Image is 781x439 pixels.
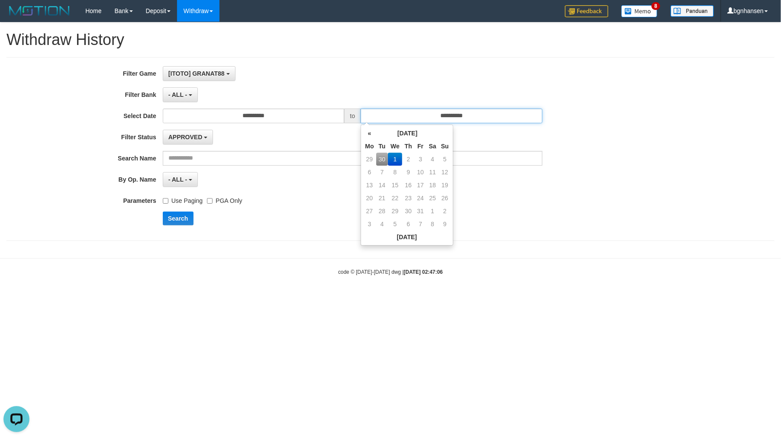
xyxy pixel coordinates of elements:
td: 7 [415,218,426,231]
td: 8 [426,218,439,231]
button: [ITOTO] GRANAT88 [163,66,236,81]
span: - ALL - [168,91,187,98]
input: Use Paging [163,198,168,204]
img: Button%20Memo.svg [621,5,658,17]
td: 28 [376,205,388,218]
td: 6 [402,218,415,231]
td: 5 [439,153,451,166]
button: - ALL - [163,172,198,187]
td: 3 [363,218,376,231]
span: APPROVED [168,134,203,141]
td: 18 [426,179,439,192]
td: 4 [376,218,388,231]
td: 21 [376,192,388,205]
th: Sa [426,140,439,153]
td: 1 [426,205,439,218]
td: 19 [439,179,451,192]
img: panduan.png [671,5,714,17]
h1: Withdraw History [6,31,775,48]
img: MOTION_logo.png [6,4,72,17]
td: 4 [426,153,439,166]
td: 9 [402,166,415,179]
td: 8 [388,166,402,179]
td: 30 [402,205,415,218]
td: 30 [376,153,388,166]
th: [DATE] [363,231,451,244]
td: 1 [388,153,402,166]
span: - ALL - [168,176,187,183]
img: Feedback.jpg [565,5,608,17]
span: [ITOTO] GRANAT88 [168,70,225,77]
td: 17 [415,179,426,192]
td: 10 [415,166,426,179]
td: 14 [376,179,388,192]
span: to [344,109,361,123]
button: Open LiveChat chat widget [3,3,29,29]
td: 23 [402,192,415,205]
label: PGA Only [207,193,242,205]
td: 5 [388,218,402,231]
strong: [DATE] 02:47:06 [404,269,443,275]
td: 12 [439,166,451,179]
td: 29 [363,153,376,166]
small: code © [DATE]-[DATE] dwg | [338,269,443,275]
button: - ALL - [163,87,198,102]
td: 11 [426,166,439,179]
button: APPROVED [163,130,213,144]
th: Mo [363,140,376,153]
td: 25 [426,192,439,205]
td: 22 [388,192,402,205]
button: Search [163,211,194,225]
td: 16 [402,179,415,192]
td: 13 [363,179,376,192]
td: 29 [388,205,402,218]
td: 7 [376,166,388,179]
td: 9 [439,218,451,231]
td: 31 [415,205,426,218]
th: Su [439,140,451,153]
td: 2 [402,153,415,166]
td: 24 [415,192,426,205]
input: PGA Only [207,198,213,204]
td: 2 [439,205,451,218]
th: Tu [376,140,388,153]
th: « [363,127,376,140]
th: Fr [415,140,426,153]
span: 8 [652,2,661,10]
td: 26 [439,192,451,205]
th: We [388,140,402,153]
td: 27 [363,205,376,218]
th: [DATE] [376,127,439,140]
th: Th [402,140,415,153]
td: 15 [388,179,402,192]
td: 6 [363,166,376,179]
td: 20 [363,192,376,205]
label: Use Paging [163,193,203,205]
td: 3 [415,153,426,166]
